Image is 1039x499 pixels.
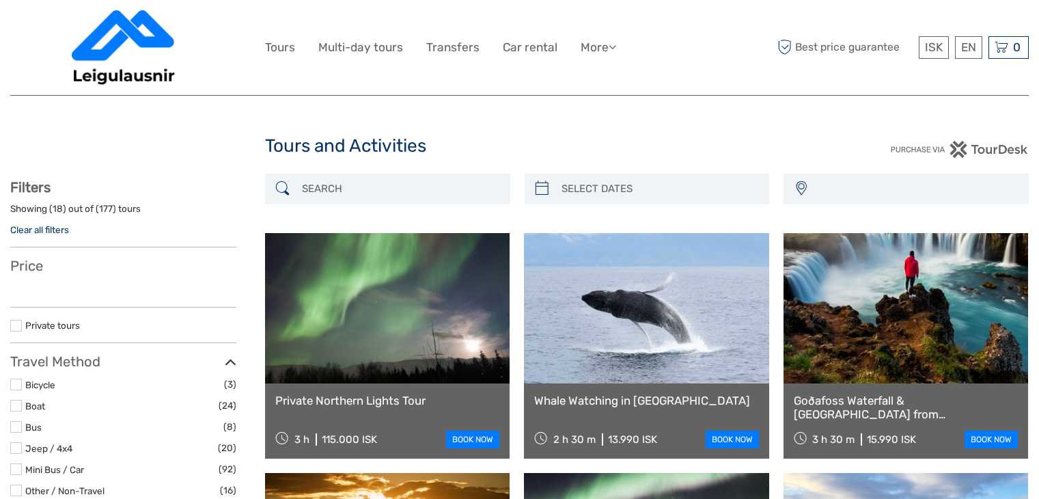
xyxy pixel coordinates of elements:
[10,179,51,195] strong: Filters
[265,135,775,157] h1: Tours and Activities
[10,224,69,235] a: Clear all filters
[322,433,377,446] div: 115.000 ISK
[794,394,1018,422] a: Goðafoss Waterfall & [GEOGRAPHIC_DATA] from [GEOGRAPHIC_DATA]
[1011,40,1023,54] span: 0
[890,141,1029,158] img: PurchaseViaTourDesk.png
[774,36,915,59] span: Best price guarantee
[318,38,403,57] a: Multi-day tours
[72,10,176,85] img: 3237-1562bb6b-eaa9-480f-8daa-79aa4f7f02e6_logo_big.png
[25,485,105,496] a: Other / Non-Travel
[965,431,1018,448] a: book now
[25,401,45,412] a: Boat
[10,258,236,274] h3: Price
[608,433,657,446] div: 13.990 ISK
[25,379,55,390] a: Bicycle
[53,202,63,215] label: 18
[25,320,80,331] a: Private tours
[219,398,236,414] span: (24)
[867,433,916,446] div: 15.990 ISK
[25,443,72,454] a: Jeep / 4x4
[265,38,295,57] a: Tours
[220,483,236,498] span: (16)
[219,461,236,477] span: (92)
[218,440,236,456] span: (20)
[99,202,113,215] label: 177
[581,38,616,57] a: More
[426,38,480,57] a: Transfers
[223,419,236,435] span: (8)
[553,433,596,446] span: 2 h 30 m
[25,422,42,433] a: Bus
[10,353,236,370] h3: Travel Method
[812,433,855,446] span: 3 h 30 m
[925,40,943,54] span: ISK
[294,433,309,446] span: 3 h
[556,177,763,201] input: SELECT DATES
[955,36,982,59] div: EN
[224,377,236,392] span: (3)
[25,464,84,475] a: Mini Bus / Car
[10,202,236,224] div: Showing ( ) out of ( ) tours
[706,431,759,448] a: book now
[296,177,503,201] input: SEARCH
[275,394,499,407] a: Private Northern Lights Tour
[446,431,499,448] a: book now
[503,38,557,57] a: Car rental
[534,394,758,407] a: Whale Watching in [GEOGRAPHIC_DATA]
